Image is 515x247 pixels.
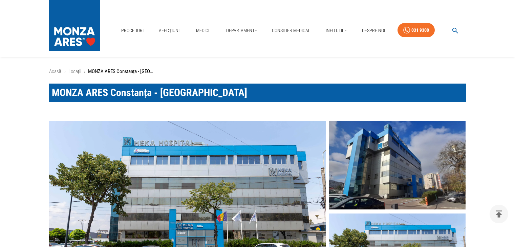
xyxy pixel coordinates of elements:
[490,205,508,223] button: delete
[192,24,214,38] a: Medici
[119,24,146,38] a: Proceduri
[411,26,429,35] div: 031 9300
[398,23,435,38] a: 031 9300
[269,24,313,38] a: Consilier Medical
[359,24,388,38] a: Despre Noi
[223,24,260,38] a: Departamente
[49,68,62,74] a: Acasă
[323,24,349,38] a: Info Utile
[64,68,66,75] li: ›
[84,68,85,75] li: ›
[156,24,183,38] a: Afecțiuni
[68,68,81,74] a: Locații
[49,68,466,75] nav: breadcrumb
[88,68,156,75] p: MONZA ARES Constanța - [GEOGRAPHIC_DATA]
[52,87,248,98] span: MONZA ARES Constanța - [GEOGRAPHIC_DATA]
